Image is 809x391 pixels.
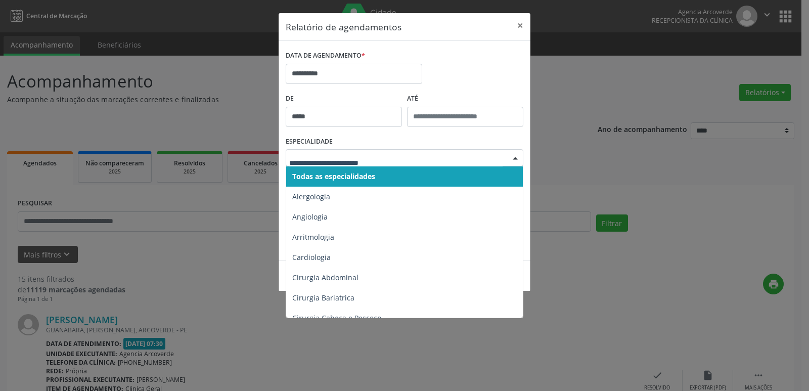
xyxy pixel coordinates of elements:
label: ESPECIALIDADE [286,134,333,150]
span: Arritmologia [292,232,334,242]
span: Alergologia [292,192,330,201]
span: Cardiologia [292,252,331,262]
span: Angiologia [292,212,328,222]
label: ATÉ [407,91,523,107]
span: Cirurgia Bariatrica [292,293,354,302]
span: Cirurgia Abdominal [292,273,358,282]
button: Close [510,13,530,38]
span: Todas as especialidades [292,171,375,181]
span: Cirurgia Cabeça e Pescoço [292,313,381,323]
label: DATA DE AGENDAMENTO [286,48,365,64]
label: De [286,91,402,107]
h5: Relatório de agendamentos [286,20,401,33]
